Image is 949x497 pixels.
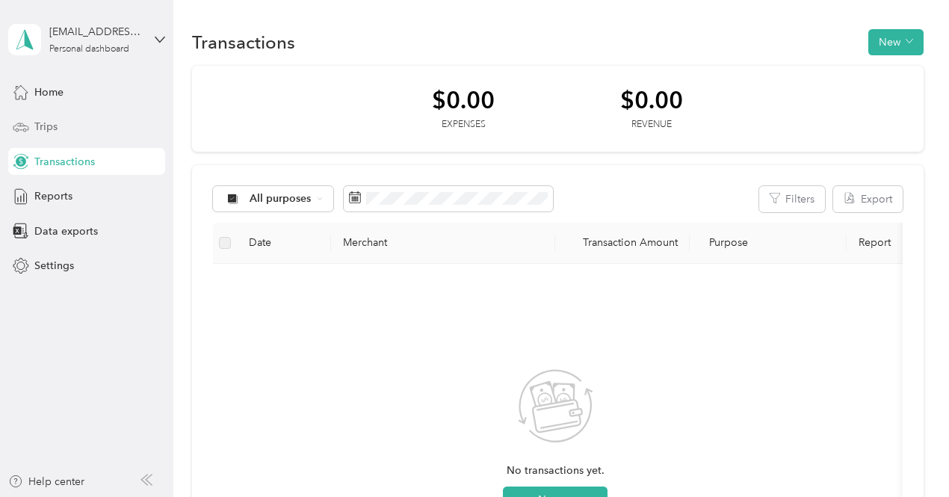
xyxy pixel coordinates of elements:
th: Date [237,223,331,264]
span: No transactions yet. [507,463,605,479]
th: Merchant [331,223,555,264]
span: Transactions [34,154,95,170]
iframe: Everlance-gr Chat Button Frame [865,413,949,497]
span: Data exports [34,223,98,239]
span: All purposes [250,194,312,204]
th: Transaction Amount [555,223,690,264]
span: Home [34,84,64,100]
button: Filters [759,186,825,212]
span: Reports [34,188,72,204]
button: Help center [8,474,84,490]
h1: Transactions [192,34,295,50]
div: Revenue [620,118,683,132]
span: Trips [34,119,58,135]
div: Expenses [432,118,495,132]
button: New [868,29,924,55]
div: Personal dashboard [49,45,129,54]
div: $0.00 [620,87,683,113]
span: Purpose [702,236,749,249]
div: $0.00 [432,87,495,113]
div: [EMAIL_ADDRESS][DOMAIN_NAME] [49,24,143,40]
span: Settings [34,258,74,274]
button: Export [833,186,903,212]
